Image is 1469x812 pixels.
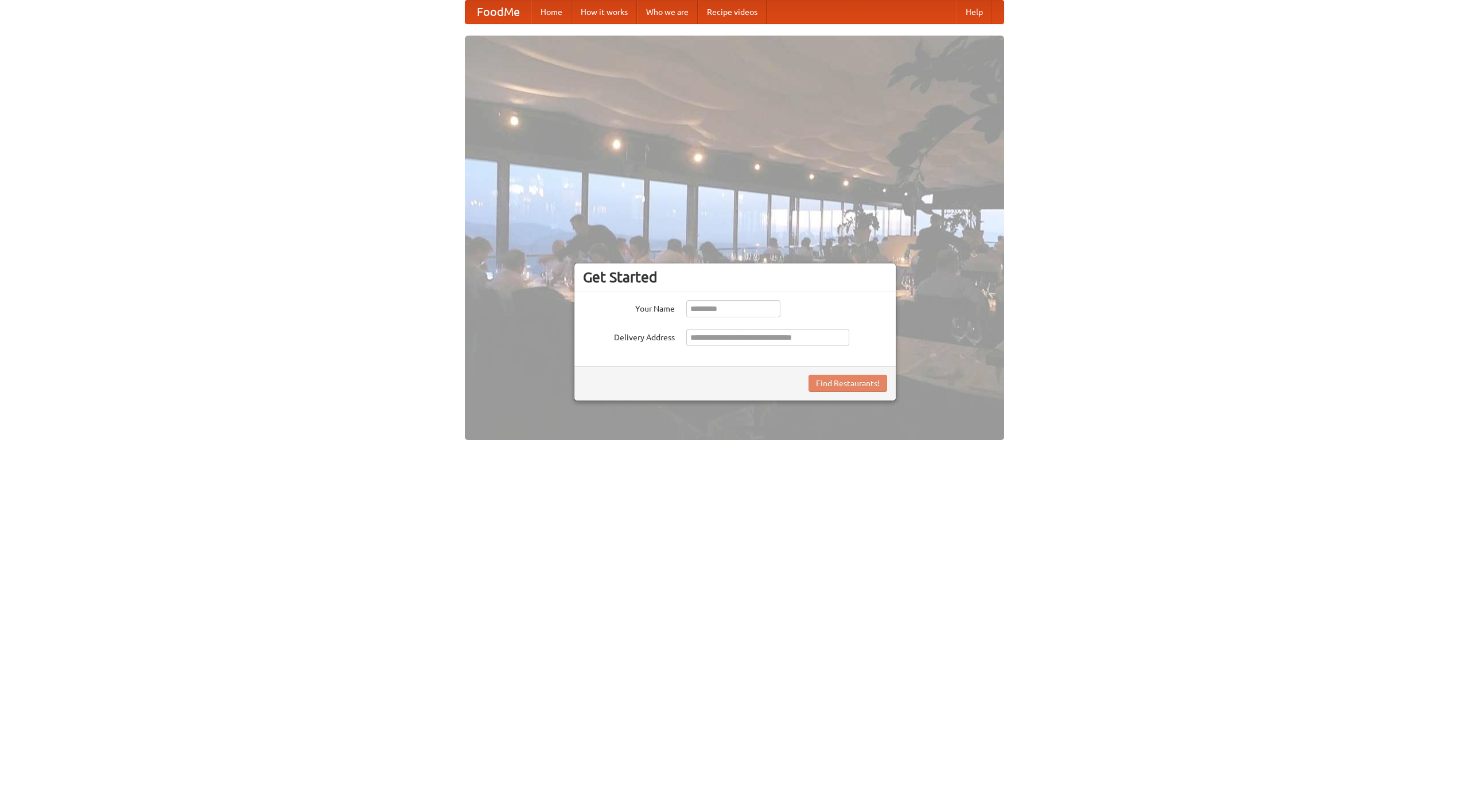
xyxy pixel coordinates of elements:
a: FoodMe [465,1,531,24]
h3: Get Started [583,269,887,286]
a: Who we are [637,1,698,24]
a: Help [957,1,992,24]
a: Home [531,1,572,24]
a: Recipe videos [698,1,767,24]
button: Find Restaurants! [809,375,887,392]
a: How it works [572,1,637,24]
label: Your Name [583,300,675,314]
label: Delivery Address [583,329,675,343]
